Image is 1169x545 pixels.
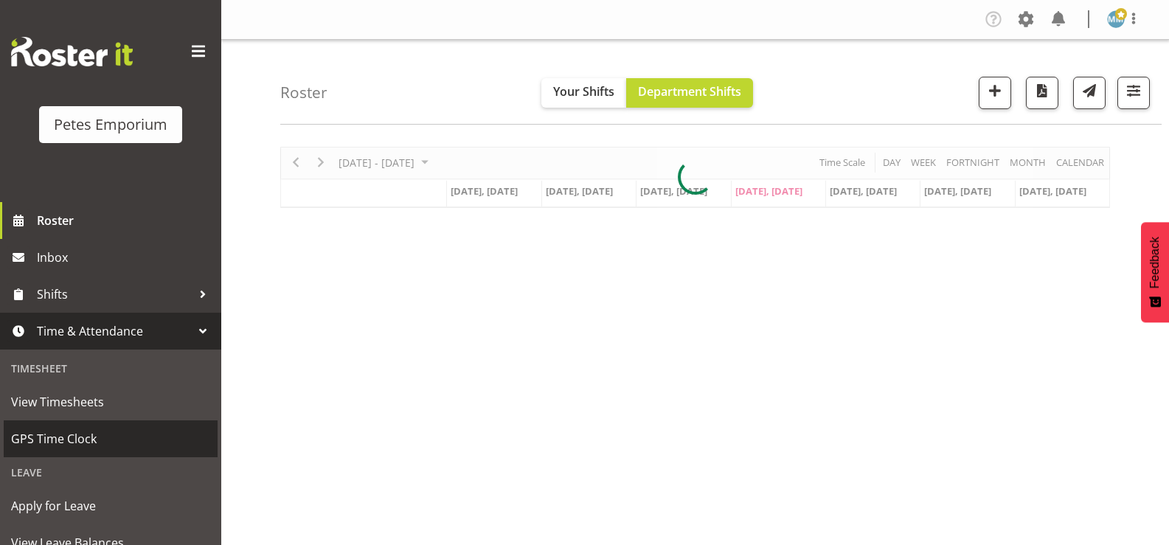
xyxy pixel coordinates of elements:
[280,84,327,101] h4: Roster
[11,495,210,517] span: Apply for Leave
[37,246,214,268] span: Inbox
[4,457,218,487] div: Leave
[4,487,218,524] a: Apply for Leave
[11,391,210,413] span: View Timesheets
[1148,237,1162,288] span: Feedback
[1073,77,1106,109] button: Send a list of all shifts for the selected filtered period to all rostered employees.
[4,383,218,420] a: View Timesheets
[1117,77,1150,109] button: Filter Shifts
[37,320,192,342] span: Time & Attendance
[11,37,133,66] img: Rosterit website logo
[979,77,1011,109] button: Add a new shift
[553,83,614,100] span: Your Shifts
[638,83,741,100] span: Department Shifts
[626,78,753,108] button: Department Shifts
[37,209,214,232] span: Roster
[4,353,218,383] div: Timesheet
[541,78,626,108] button: Your Shifts
[1107,10,1125,28] img: mandy-mosley3858.jpg
[11,428,210,450] span: GPS Time Clock
[1026,77,1058,109] button: Download a PDF of the roster according to the set date range.
[4,420,218,457] a: GPS Time Clock
[54,114,167,136] div: Petes Emporium
[1141,222,1169,322] button: Feedback - Show survey
[37,283,192,305] span: Shifts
